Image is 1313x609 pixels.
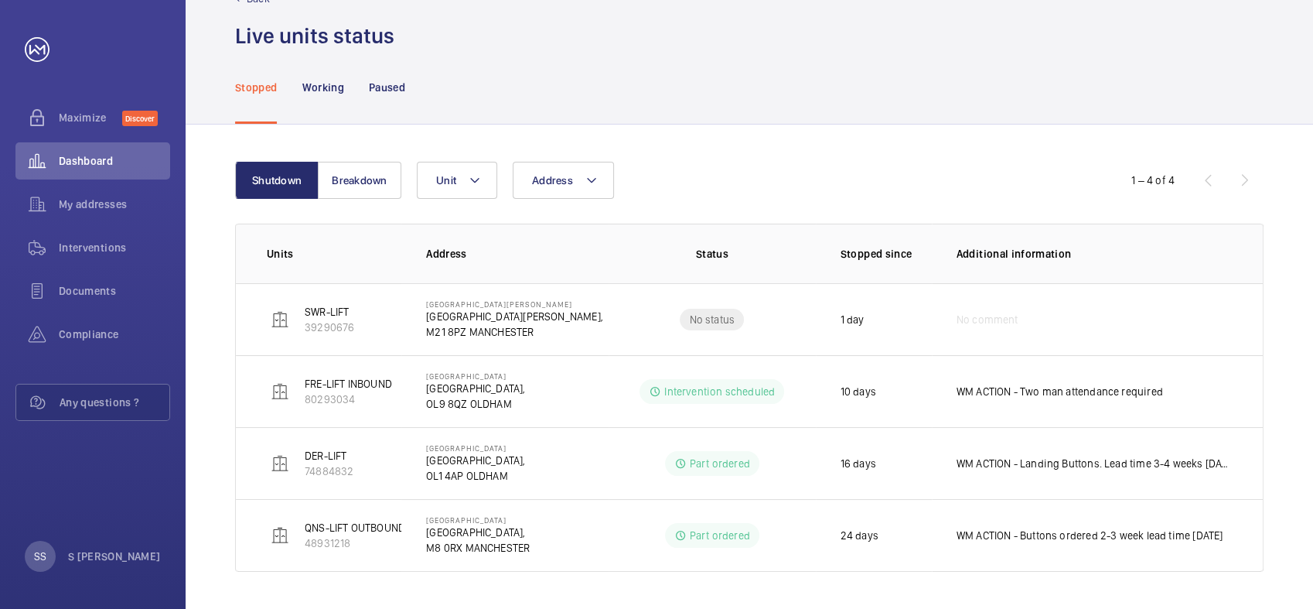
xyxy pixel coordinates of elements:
[305,535,405,551] p: 48931218
[426,525,530,540] p: [GEOGRAPHIC_DATA],
[305,464,353,479] p: 74884832
[532,174,573,186] span: Address
[305,304,354,320] p: SWR-LIFT
[426,381,525,396] p: [GEOGRAPHIC_DATA],
[426,309,603,324] p: [GEOGRAPHIC_DATA][PERSON_NAME],
[436,174,456,186] span: Unit
[841,312,865,327] p: 1 day
[305,376,392,392] p: FRE-LIFT INBOUND
[689,312,735,327] p: No status
[841,246,932,262] p: Stopped since
[426,299,603,309] p: [GEOGRAPHIC_DATA][PERSON_NAME]
[841,384,876,399] p: 10 days
[426,396,525,412] p: OL9 8QZ OLDHAM
[271,382,289,401] img: elevator.svg
[417,162,497,199] button: Unit
[426,540,530,556] p: M8 0RX MANCHESTER
[235,80,277,95] p: Stopped
[59,110,122,125] span: Maximize
[426,371,525,381] p: [GEOGRAPHIC_DATA]
[690,528,750,543] p: Part ordered
[426,246,609,262] p: Address
[34,549,46,564] p: SS
[426,453,525,468] p: [GEOGRAPHIC_DATA],
[68,549,160,564] p: S [PERSON_NAME]
[957,456,1232,471] p: WM ACTION - Landing Buttons. Lead time 3-4 weeks [DATE]
[122,111,158,126] span: Discover
[841,456,876,471] p: 16 days
[841,528,878,543] p: 24 days
[619,246,805,262] p: Status
[267,246,401,262] p: Units
[957,384,1163,399] p: WM ACTION - Two man attendance required
[305,520,405,535] p: QNS-LIFT OUTBOUND
[426,443,525,453] p: [GEOGRAPHIC_DATA]
[235,162,319,199] button: Shutdown
[426,468,525,484] p: OL1 4AP OLDHAM
[59,153,170,169] span: Dashboard
[305,320,354,335] p: 39290676
[957,528,1223,543] p: WM ACTION - Buttons ordered 2-3 week lead time [DATE]
[305,392,392,407] p: 80293034
[318,162,401,199] button: Breakdown
[271,310,289,329] img: elevator.svg
[305,448,353,464] p: DER-LIFT
[369,80,405,95] p: Paused
[235,22,394,50] h1: Live units status
[426,515,530,525] p: [GEOGRAPHIC_DATA]
[302,80,343,95] p: Working
[59,197,170,212] span: My addresses
[957,246,1232,262] p: Additional information
[664,384,775,399] p: Intervention scheduled
[271,526,289,545] img: elevator.svg
[957,312,1018,327] span: No comment
[690,456,750,471] p: Part ordered
[59,327,170,342] span: Compliance
[426,324,603,340] p: M21 8PZ MANCHESTER
[59,283,170,299] span: Documents
[271,454,289,473] img: elevator.svg
[60,395,169,410] span: Any questions ?
[1131,173,1175,188] div: 1 – 4 of 4
[513,162,614,199] button: Address
[59,240,170,255] span: Interventions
